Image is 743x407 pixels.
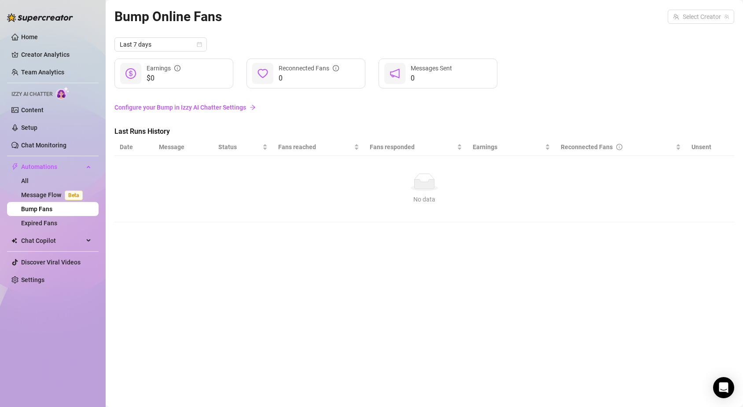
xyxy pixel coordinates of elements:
a: Message FlowBeta [21,191,86,198]
a: Home [21,33,38,40]
a: All [21,177,29,184]
th: Earnings [467,139,555,156]
div: Reconnected Fans [561,142,674,152]
a: Bump Fans [21,205,52,213]
span: Izzy AI Chatter [11,90,52,99]
span: Chat Copilot [21,234,84,248]
span: 0 [411,73,452,84]
a: Configure your Bump in Izzy AI Chatter Settingsarrow-right [114,99,734,116]
span: Beta [65,191,83,200]
a: Configure your Bump in Izzy AI Chatter Settings [114,103,734,112]
span: notification [390,68,400,79]
span: Automations [21,160,84,174]
span: Last 7 days [120,38,202,51]
span: $0 [147,73,180,84]
a: Creator Analytics [21,48,92,62]
th: Status [213,139,272,156]
a: Discover Viral Videos [21,259,81,266]
span: info-circle [174,65,180,71]
a: Settings [21,276,44,283]
div: No data [123,194,725,204]
th: Fans reached [273,139,364,156]
span: Fans reached [278,142,352,152]
th: Message [154,139,213,156]
span: Last Runs History [114,126,262,137]
span: Status [218,142,260,152]
div: Open Intercom Messenger [713,377,734,398]
span: arrow-right [250,104,256,110]
div: Earnings [147,63,180,73]
img: AI Chatter [56,87,70,99]
span: info-circle [333,65,339,71]
a: Content [21,106,44,114]
span: 0 [279,73,339,84]
a: Expired Fans [21,220,57,227]
img: logo-BBDzfeDw.svg [7,13,73,22]
span: thunderbolt [11,163,18,170]
span: Fans responded [370,142,455,152]
span: Messages Sent [411,65,452,72]
span: Earnings [473,142,543,152]
th: Fans responded [364,139,467,156]
a: Setup [21,124,37,131]
span: info-circle [616,144,622,150]
th: Date [114,139,154,156]
span: heart [257,68,268,79]
a: Chat Monitoring [21,142,66,149]
span: dollar [125,68,136,79]
a: Team Analytics [21,69,64,76]
th: Unsent [686,139,717,156]
span: team [724,14,729,19]
div: Reconnected Fans [279,63,339,73]
img: Chat Copilot [11,238,17,244]
article: Bump Online Fans [114,6,222,27]
span: calendar [197,42,202,47]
